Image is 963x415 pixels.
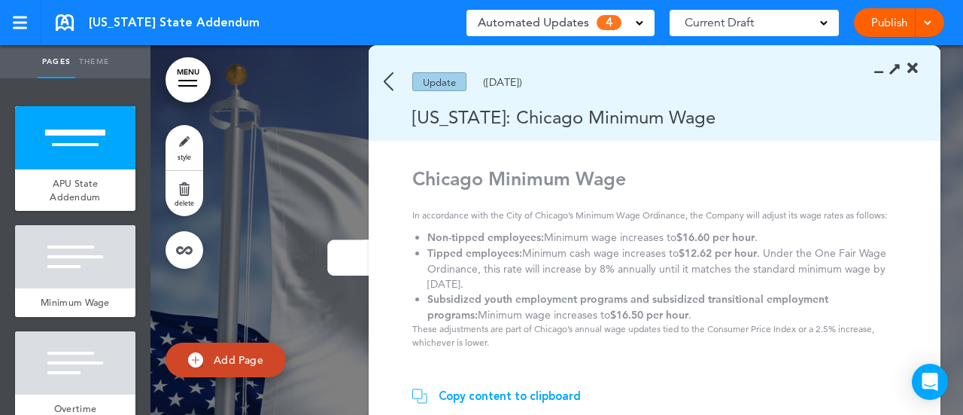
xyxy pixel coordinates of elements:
a: style [166,125,203,170]
strong: $16.50 per hour [610,308,688,322]
span: style [178,152,191,161]
div: Copy content to clipboard [439,389,581,404]
li: Minimum wage increases to . [427,291,886,322]
div: [US_STATE]: Chicago Minimum Wage [369,105,897,130]
a: Add Page [166,343,286,378]
span: delete [175,198,194,207]
div: ([DATE]) [483,77,522,87]
img: copy.svg [412,389,427,404]
span: Current Draft [685,12,754,33]
span: Automated Updates [478,12,589,33]
li: Minimum wage increases to . [427,230,886,246]
span: APU State Addendum [50,177,100,203]
strong: Chicago Minimum Wage [412,167,626,190]
span: Add Page [214,353,263,367]
span: Minimum Wage [41,296,110,309]
strong: $12.62 per hour [679,246,757,260]
strong: Subsidized youth employment programs and subsidized transitional employment programs: [427,292,828,322]
p: These adjustments are part of Chicago’s annual wage updates tied to the Consumer Price Index or a... [412,322,901,349]
a: Publish [865,8,913,37]
div: Open Intercom Messenger [912,364,948,400]
li: Minimum cash wage increases to . Under the One Fair Wage Ordinance, this rate will increase by 8%... [427,246,886,291]
a: Theme [75,45,113,78]
a: Pages [38,45,75,78]
p: In accordance with the City of Chicago’s Minimum Wage Ordinance, the Company will adjust its wage... [412,209,901,222]
strong: Tipped employees: [427,246,522,260]
a: APU State Addendum [15,169,135,211]
span: 4 [597,15,621,30]
img: add.svg [188,352,203,368]
a: delete [166,171,203,216]
img: back.svg [384,72,393,91]
a: MENU [166,57,211,102]
span: Overtime [54,402,96,415]
span: [US_STATE] State Addendum [89,14,260,31]
a: Minimum Wage [15,288,135,317]
strong: Non-tipped employees: [427,230,544,244]
strong: $16.60 per hour [676,230,755,244]
div: Update [412,72,466,91]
